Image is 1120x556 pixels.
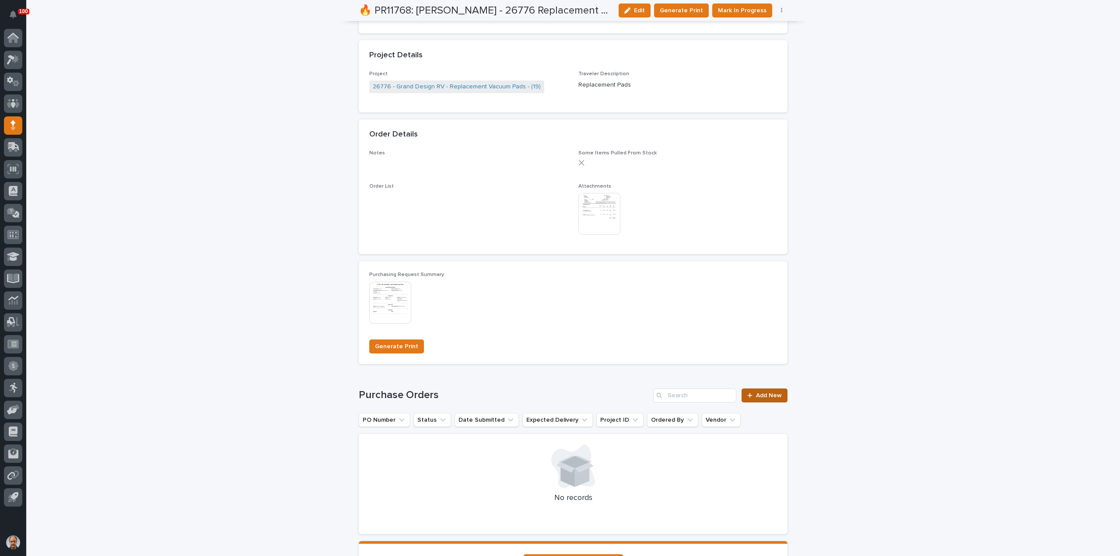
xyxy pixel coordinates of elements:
button: Date Submitted [455,413,519,427]
p: 100 [19,8,28,14]
button: Expected Delivery [522,413,593,427]
button: Edit [619,3,651,17]
button: Project ID [596,413,644,427]
p: No records [369,493,777,503]
span: Project [369,71,388,77]
a: 26776 - Grand Design RV - Replacement Vacuum Pads - (19) [373,82,541,91]
span: Notes [369,150,385,156]
span: Traveler Description [578,71,629,77]
a: Add New [742,388,787,402]
input: Search [653,388,736,402]
button: Mark In Progress [712,3,772,17]
button: Status [413,413,451,427]
button: Ordered By [647,413,698,427]
span: Some Items Pulled From Stock [578,150,657,156]
h2: Project Details [369,51,423,60]
span: Order List [369,184,394,189]
h1: Purchase Orders [359,389,650,402]
span: Attachments [578,184,611,189]
button: Generate Print [369,339,424,353]
span: Purchasing Request Summary [369,272,444,277]
span: Add New [756,392,782,399]
span: Mark In Progress [718,6,766,15]
div: Notifications100 [11,10,22,24]
span: Edit [634,7,645,14]
button: PO Number [359,413,410,427]
span: Generate Print [375,342,418,351]
button: users-avatar [4,533,22,552]
h2: Order Details [369,130,418,140]
h2: 🔥 PR11768: [PERSON_NAME] - 26776 Replacement Pads [359,4,612,17]
span: Generate Print [660,6,703,15]
button: Vendor [702,413,741,427]
button: Generate Print [654,3,709,17]
button: Notifications [4,5,22,24]
p: Replacement Pads [578,80,777,90]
